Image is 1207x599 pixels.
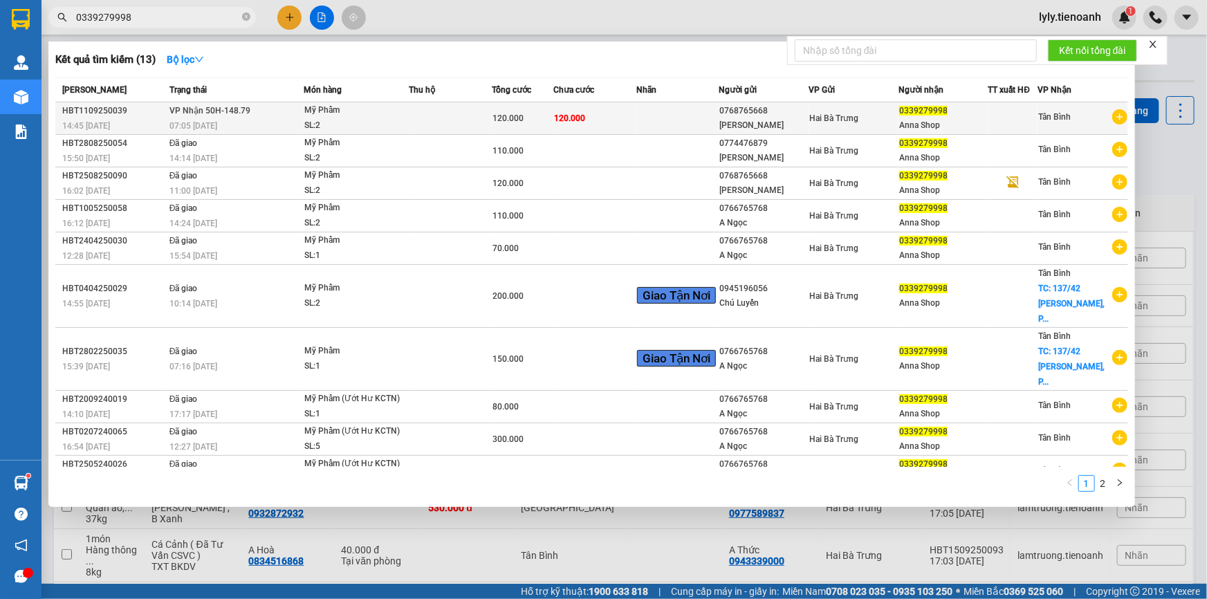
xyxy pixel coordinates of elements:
li: Previous Page [1062,475,1078,492]
div: Anna Shop [899,296,988,311]
span: close-circle [242,11,250,24]
strong: Bộ lọc [167,54,204,65]
div: 0766765768 [719,457,808,472]
span: 120.000 [492,113,524,123]
span: Nhãn [636,85,656,95]
div: A Ngọc [719,248,808,263]
span: 12:27 [DATE] [169,442,217,452]
span: 110.000 [492,146,524,156]
div: Mỹ Phẩm [304,103,408,118]
span: [PERSON_NAME] [62,85,127,95]
div: Anna Shop [899,183,988,198]
div: Anna Shop [899,359,988,374]
span: Tổng cước [492,85,531,95]
span: 07:16 [DATE] [169,362,217,371]
span: plus-circle [1112,398,1127,413]
div: HBT2505240026 [62,457,165,472]
div: Anna Shop [899,407,988,421]
div: SL: 2 [304,216,408,231]
div: [PERSON_NAME] [719,118,808,133]
div: [PERSON_NAME] [719,151,808,165]
div: SL: 1 [304,359,408,374]
div: A Ngọc [719,407,808,421]
span: TT xuất HĐ [988,85,1031,95]
div: Anna Shop [899,118,988,133]
span: Đã giao [169,459,198,469]
div: HBT0207240065 [62,425,165,439]
span: Hai Bà Trưng [809,402,858,412]
div: Anna Shop [899,439,988,454]
div: Anna Shop [899,248,988,263]
span: 150.000 [492,354,524,364]
li: 1 [1078,475,1095,492]
img: warehouse-icon [14,55,28,70]
div: SL: 2 [304,151,408,166]
span: Giao Tận Nơi [637,350,716,367]
img: warehouse-icon [14,90,28,104]
span: Đã giao [169,284,198,293]
span: notification [15,539,28,552]
div: 0774476879 [719,136,808,151]
span: VP Nhận 50H-148.79 [169,106,250,116]
span: 120.000 [492,178,524,188]
span: VP Nhận [1038,85,1071,95]
span: Tân Bình [1038,466,1071,475]
div: 0766765768 [719,425,808,439]
div: [PERSON_NAME] [719,183,808,198]
span: Tân Bình [1038,210,1071,219]
span: VP Gửi [809,85,835,95]
span: 12:28 [DATE] [62,251,110,261]
span: 110.000 [492,211,524,221]
span: Người gửi [719,85,757,95]
div: 0766765768 [719,201,808,216]
span: Đã giao [169,138,198,148]
a: 1 [1079,476,1094,491]
span: Trạng thái [169,85,207,95]
span: 07:05 [DATE] [169,121,217,131]
span: Đã giao [169,203,198,213]
div: Chú Luyến [719,296,808,311]
span: right [1116,479,1124,487]
div: SL: 2 [304,296,408,311]
div: Mỹ Phẩm [304,344,408,359]
span: 17:17 [DATE] [169,409,217,419]
span: left [1066,479,1074,487]
span: Kết nối tổng đài [1059,43,1126,58]
span: Hai Bà Trưng [809,178,858,188]
span: 300.000 [492,434,524,444]
div: A Ngọc [719,439,808,454]
img: warehouse-icon [14,476,28,490]
div: A Ngọc [719,359,808,374]
div: A Ngọc [719,216,808,230]
span: Tân Bình [1038,177,1071,187]
div: HBT0404250029 [62,282,165,296]
h3: Kết quả tìm kiếm ( 13 ) [55,53,156,67]
button: Kết nối tổng đài [1048,39,1137,62]
span: plus-circle [1112,287,1127,302]
div: Mỹ Phẩm [304,168,408,183]
span: Hai Bà Trưng [809,113,858,123]
span: 16:54 [DATE] [62,442,110,452]
input: Nhập số tổng đài [795,39,1037,62]
span: 14:55 [DATE] [62,299,110,308]
div: HBT1109250039 [62,104,165,118]
span: plus-circle [1112,463,1127,478]
div: 0766765768 [719,392,808,407]
span: Thu hộ [409,85,435,95]
span: 15:50 [DATE] [62,154,110,163]
span: Tân Bình [1038,145,1071,154]
span: close-circle [242,12,250,21]
span: 0339279998 [899,106,948,116]
span: 0339279998 [899,459,948,469]
span: 14:10 [DATE] [62,409,110,419]
button: Bộ lọcdown [156,48,215,71]
div: 0768765668 [719,104,808,118]
div: Mỹ Phẩm (Ướt Hư KCTN) [304,424,408,439]
span: 0339279998 [899,171,948,181]
div: Mỹ Phẩm (Ướt Hư KCTN) [304,457,408,472]
span: 0339279998 [899,138,948,148]
span: 0339279998 [899,427,948,436]
img: logo-vxr [12,9,30,30]
span: 11:00 [DATE] [169,186,217,196]
span: Giao Tận Nơi [637,287,716,304]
